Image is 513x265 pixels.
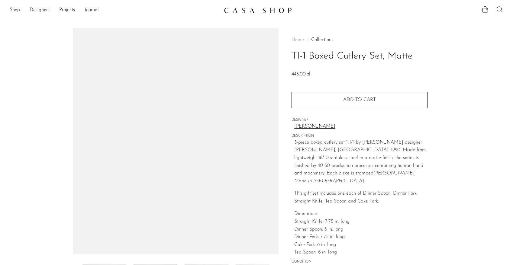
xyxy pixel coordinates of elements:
[10,5,219,15] nav: Desktop navigation
[292,92,427,108] button: Add to cart
[311,37,333,42] a: Collections
[292,117,427,123] span: DESIGNER
[30,6,50,14] a: Designers
[292,37,304,42] span: Home
[10,5,219,15] ul: NEW HEADER MENU
[294,210,427,257] p: Dimensions: Straight Knife: 7.75 in. long Dinner Spoon: 8 in. long Dinner Fork: 7.75 in. long Cak...
[85,6,99,14] a: Journal
[294,190,427,205] p: This gift set includes one each of Dinner Spoon, Dinner Fork, Straight Knife, Tea Spoon and Cake ...
[10,6,20,14] a: Shop
[292,133,427,139] span: DESCRIPTION
[292,49,427,64] h1: TI-1 Boxed Cutlery Set, Matte
[294,123,427,131] a: [PERSON_NAME]
[59,6,75,14] a: Projects
[292,72,310,77] span: 443,00 zł
[292,259,427,265] span: CONDITION
[294,140,426,184] span: 5-piece boxed cutlery set 'TI-1' by [PERSON_NAME] designer [PERSON_NAME], [GEOGRAPHIC_DATA]. 1990...
[294,171,415,184] em: [PERSON_NAME], Made in [GEOGRAPHIC_DATA].
[343,97,376,102] span: Add to cart
[292,37,427,42] nav: Breadcrumbs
